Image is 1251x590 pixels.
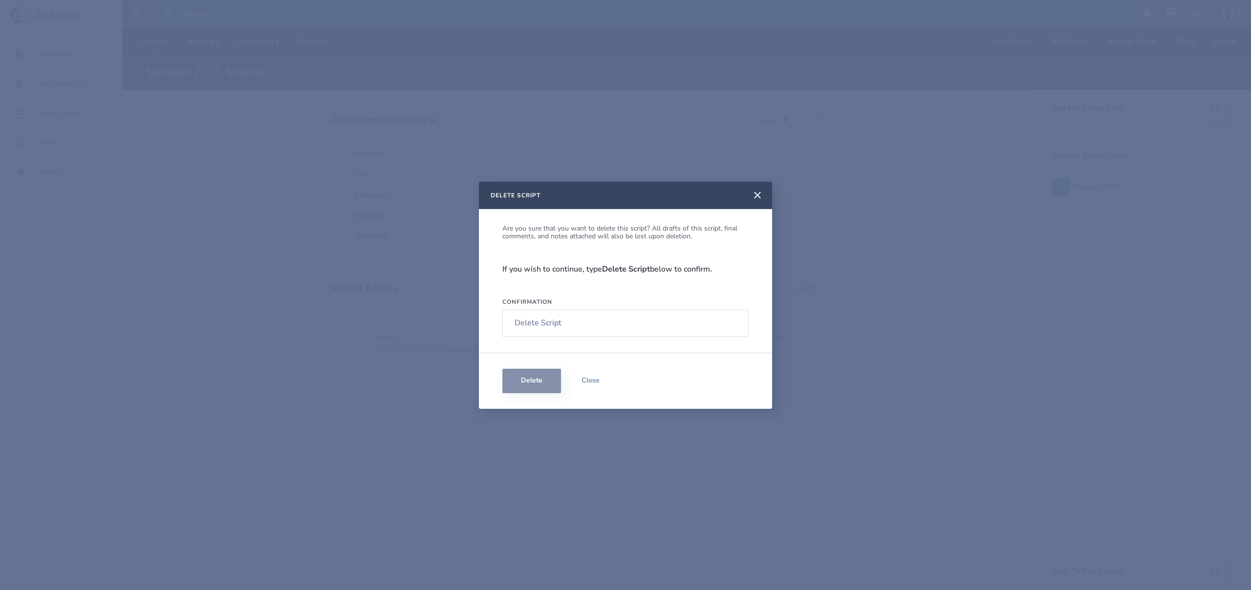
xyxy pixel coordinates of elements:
strong: Delete Script [602,264,650,274]
button: Close [561,369,620,393]
h2: Delete Script [491,191,540,199]
p: If you wish to continue, type below to confirm. [502,264,749,274]
button: Delete [502,369,561,393]
label: Confirmation [502,298,749,306]
p: Are you sure that you want to delete this script? All drafts of this script, final comments, and ... [502,225,749,240]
